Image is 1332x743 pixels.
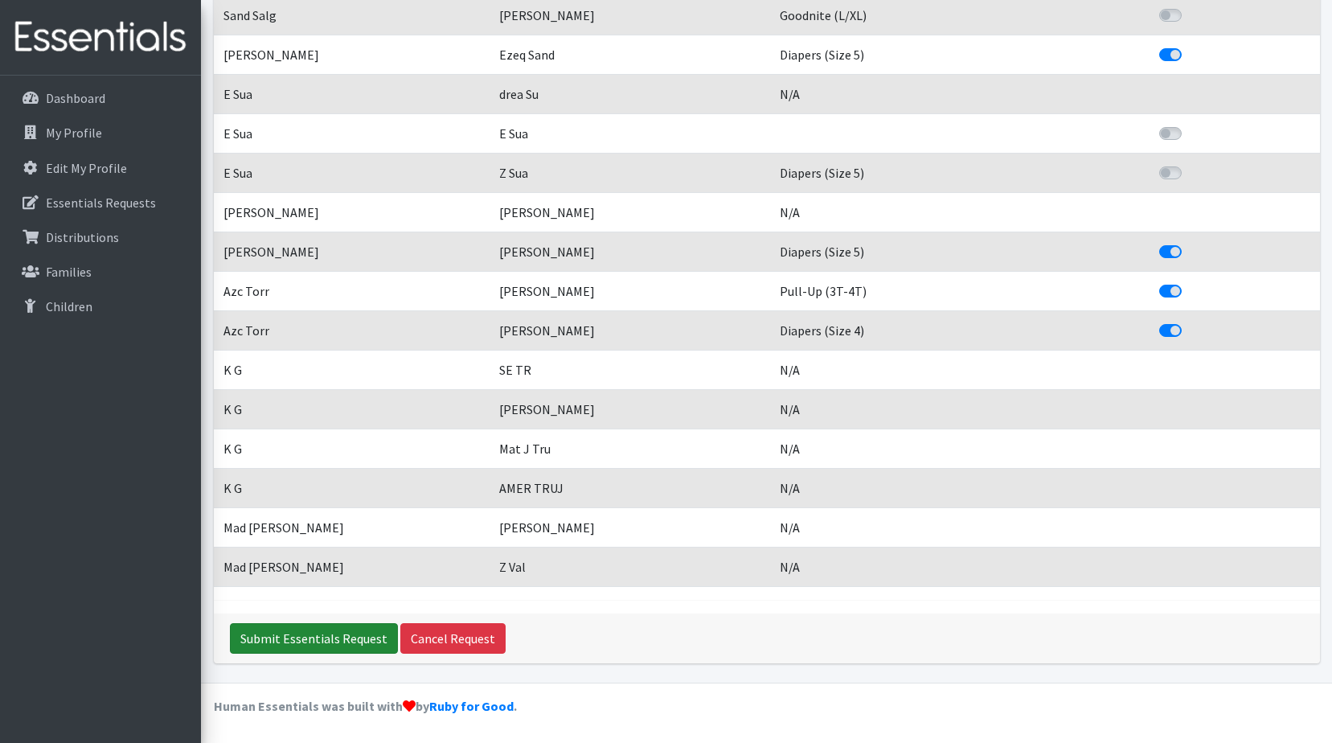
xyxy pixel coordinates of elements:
td: K G [214,389,490,429]
td: K G [214,429,490,468]
td: Diapers (Size 5) [770,232,1150,271]
td: Z Sua [490,153,771,192]
p: Families [46,264,92,280]
td: N/A [770,350,1150,389]
td: E Sua [490,113,771,153]
td: AMER TRUJ [490,468,771,507]
a: Edit My Profile [6,152,195,184]
a: Children [6,290,195,322]
td: Ezeq Sand [490,35,771,74]
td: Diapers (Size 5) [770,153,1150,192]
td: Mat J Tru [490,429,771,468]
p: Distributions [46,229,119,245]
td: K G [214,350,490,389]
td: E Sua [214,153,490,192]
td: N/A [770,192,1150,232]
a: Essentials Requests [6,187,195,219]
a: Cancel Request [400,623,506,654]
p: Dashboard [46,90,105,106]
td: [PERSON_NAME] [214,232,490,271]
td: Azc Torr [214,310,490,350]
td: N/A [770,468,1150,507]
td: Azc Torr [214,271,490,310]
td: Pull-Up (3T-4T) [770,271,1150,310]
td: N/A [770,429,1150,468]
a: Ruby for Good [429,698,514,714]
td: Mad [PERSON_NAME] [214,547,490,586]
td: [PERSON_NAME] [214,192,490,232]
td: [PERSON_NAME] [490,389,771,429]
p: My Profile [46,125,102,141]
p: Essentials Requests [46,195,156,211]
a: Distributions [6,221,195,253]
td: N/A [770,389,1150,429]
a: Dashboard [6,82,195,114]
td: N/A [770,547,1150,586]
td: E Sua [214,113,490,153]
strong: Human Essentials was built with by . [214,698,517,714]
img: HumanEssentials [6,10,195,64]
td: [PERSON_NAME] [490,232,771,271]
input: Submit Essentials Request [230,623,398,654]
a: Families [6,256,195,288]
p: Children [46,298,92,314]
td: [PERSON_NAME] [490,192,771,232]
td: drea Su [490,74,771,113]
a: My Profile [6,117,195,149]
td: N/A [770,507,1150,547]
td: SE TR [490,350,771,389]
td: N/A [770,74,1150,113]
td: [PERSON_NAME] [490,271,771,310]
td: Mad [PERSON_NAME] [214,507,490,547]
td: Z Val [490,547,771,586]
td: [PERSON_NAME] [490,310,771,350]
p: Edit My Profile [46,160,127,176]
td: [PERSON_NAME] [490,507,771,547]
td: Diapers (Size 4) [770,310,1150,350]
td: Diapers (Size 5) [770,35,1150,74]
td: E Sua [214,74,490,113]
td: K G [214,468,490,507]
td: [PERSON_NAME] [214,35,490,74]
